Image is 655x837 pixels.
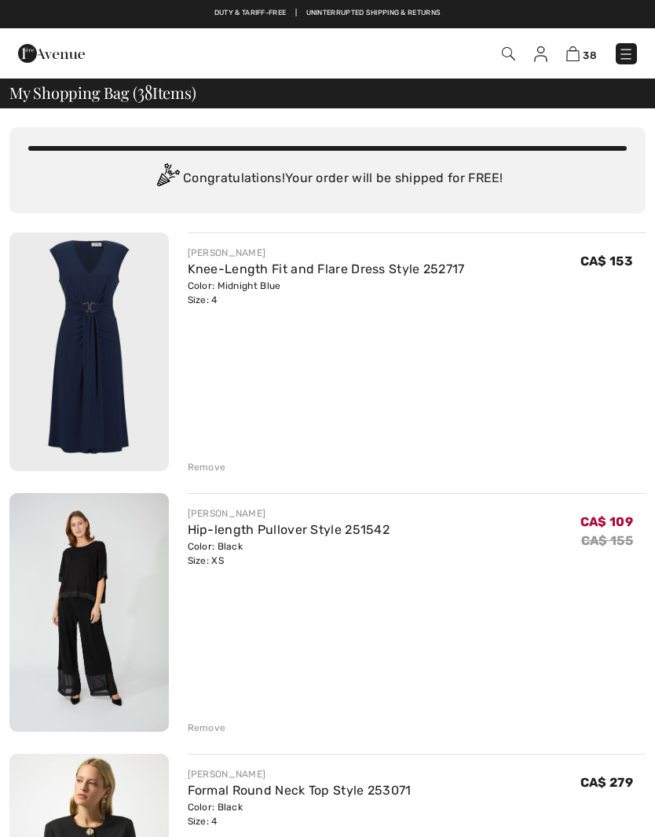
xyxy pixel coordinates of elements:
span: CA$ 153 [580,254,633,269]
img: Hip-length Pullover Style 251542 [9,493,169,732]
img: 1ère Avenue [18,38,85,69]
span: CA$ 279 [580,775,633,790]
span: 38 [137,81,152,101]
img: Search [502,47,515,60]
span: CA$ 109 [580,514,633,529]
div: Color: Midnight Blue Size: 4 [188,279,465,307]
div: Color: Black Size: XS [188,539,390,568]
div: [PERSON_NAME] [188,767,412,781]
div: Remove [188,460,226,474]
img: Shopping Bag [566,46,580,61]
s: CA$ 155 [581,533,633,548]
a: Knee-Length Fit and Flare Dress Style 252717 [188,261,465,276]
img: Menu [618,46,634,62]
a: 38 [566,44,597,63]
a: Hip-length Pullover Style 251542 [188,522,390,537]
span: My Shopping Bag ( Items) [9,85,196,101]
div: Color: Black Size: 4 [188,800,412,828]
a: 1ère Avenue [18,45,85,60]
div: [PERSON_NAME] [188,246,465,260]
div: [PERSON_NAME] [188,506,390,521]
div: Congratulations! Your order will be shipped for FREE! [28,163,627,195]
a: Formal Round Neck Top Style 253071 [188,783,412,798]
span: 38 [583,49,597,61]
img: My Info [534,46,547,62]
img: Knee-Length Fit and Flare Dress Style 252717 [9,232,169,471]
img: Congratulation2.svg [152,163,183,195]
div: Remove [188,721,226,735]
